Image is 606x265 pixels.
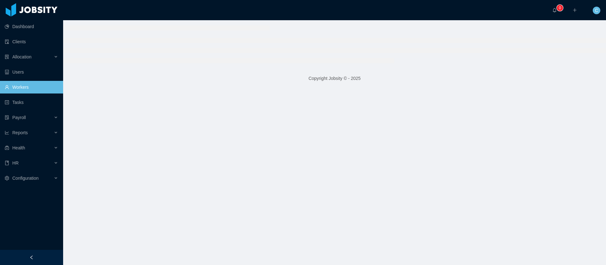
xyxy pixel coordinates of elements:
[12,160,19,166] span: HR
[12,54,32,59] span: Allocation
[63,68,606,89] footer: Copyright Jobsity © - 2025
[5,176,9,180] i: icon: setting
[557,5,563,11] sup: 0
[5,20,58,33] a: icon: pie-chartDashboard
[5,96,58,109] a: icon: profileTasks
[5,115,9,120] i: icon: file-protect
[5,161,9,165] i: icon: book
[552,8,557,12] i: icon: bell
[5,35,58,48] a: icon: auditClients
[5,55,9,59] i: icon: solution
[5,66,58,78] a: icon: robotUsers
[5,81,58,93] a: icon: userWorkers
[12,176,39,181] span: Configuration
[5,130,9,135] i: icon: line-chart
[573,8,577,12] i: icon: plus
[12,130,28,135] span: Reports
[12,115,26,120] span: Payroll
[595,7,598,14] span: C
[12,145,25,150] span: Health
[5,146,9,150] i: icon: medicine-box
